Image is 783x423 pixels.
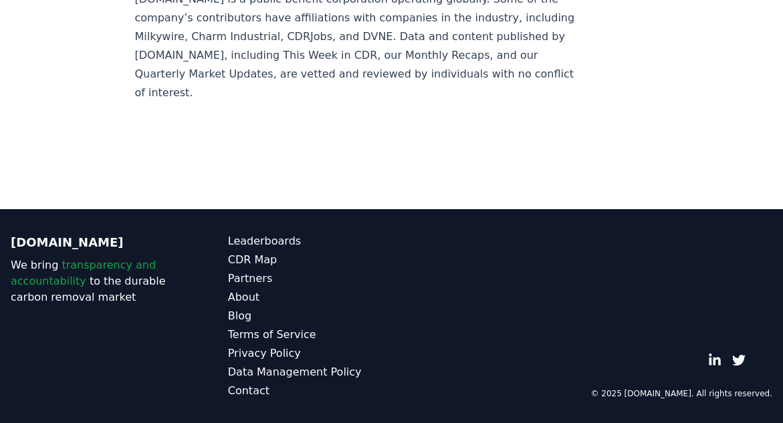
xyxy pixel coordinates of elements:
[228,327,392,343] a: Terms of Service
[708,354,721,367] a: LinkedIn
[228,252,392,268] a: CDR Map
[228,308,392,324] a: Blog
[228,345,392,362] a: Privacy Policy
[228,289,392,305] a: About
[228,383,392,399] a: Contact
[11,259,156,287] span: transparency and accountability
[228,233,392,249] a: Leaderboards
[228,271,392,287] a: Partners
[732,354,746,367] a: Twitter
[228,364,392,380] a: Data Management Policy
[590,388,772,399] p: © 2025 [DOMAIN_NAME]. All rights reserved.
[11,257,175,305] p: We bring to the durable carbon removal market
[11,233,175,252] p: [DOMAIN_NAME]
